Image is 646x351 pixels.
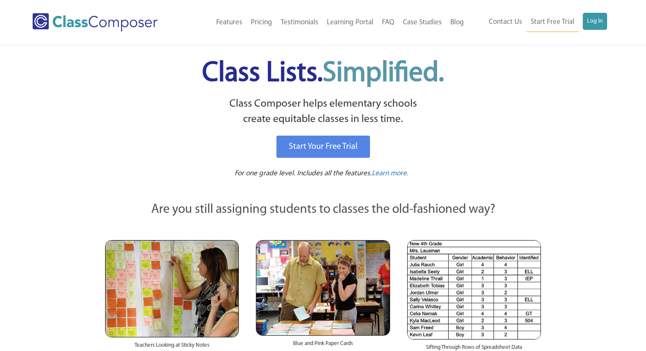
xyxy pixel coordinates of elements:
a: Learning Portal [323,13,378,32]
a: Blog [446,13,468,32]
a: Start Free Trial [526,13,578,32]
span: Simplified. [323,60,444,87]
nav: Header Menu [468,13,607,32]
a: Case Studies [399,13,446,32]
img: Teachers Looking at Sticky Notes [105,240,239,337]
p: Are you still assigning students to classes the old-fashioned way? [105,200,541,219]
span: Learn more. [372,170,408,177]
span: For one grade level. Includes all the features. [235,170,372,177]
span: Class Lists. [202,60,444,87]
img: Spreadsheets [407,240,541,339]
nav: Header Menu [184,13,468,32]
a: Testimonials [276,13,323,32]
a: Contact Us [484,13,526,32]
a: Learn more. [372,168,408,179]
img: Class Composer [32,13,158,32]
img: Blue and Pink Paper Cards [256,240,390,335]
a: Pricing [247,13,276,32]
a: Start Your Free Trial [276,136,370,158]
p: Class Composer helps elementary schools create equitable classes in less time. [104,96,542,128]
span: Start Your Free Trial [289,142,358,151]
a: Log In [583,13,607,30]
a: FAQ [378,13,399,32]
a: Features [212,13,247,32]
